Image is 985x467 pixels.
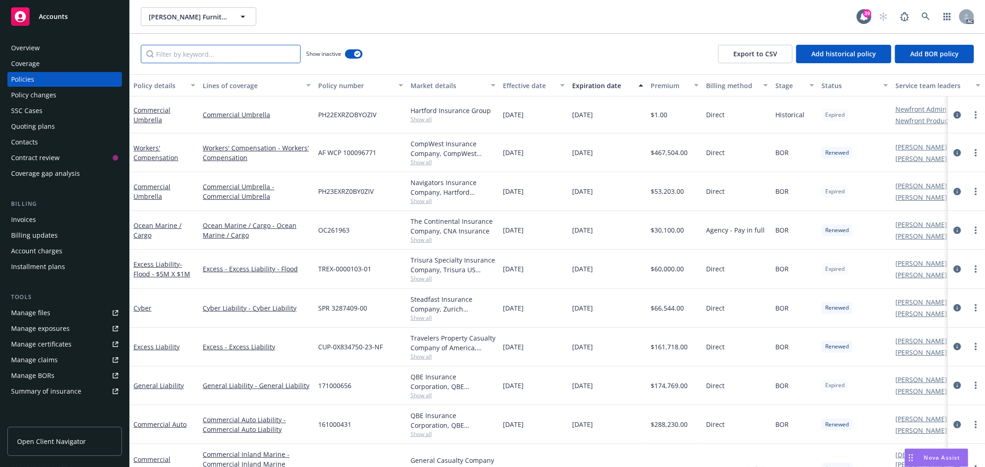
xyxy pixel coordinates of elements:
span: $288,230.00 [651,419,688,429]
span: [DATE] [572,381,593,390]
button: Add BOR policy [895,45,974,63]
a: circleInformation [952,186,963,197]
a: Newfront Admin [895,104,947,114]
span: $53,203.00 [651,186,684,196]
a: [PERSON_NAME] [895,414,947,424]
div: Manage certificates [11,337,72,352]
a: Commercial Umbrella [133,182,170,201]
span: Direct [706,186,725,196]
span: $467,504.00 [651,148,688,157]
span: Renewed [825,342,849,351]
a: [PERSON_NAME] [895,336,947,346]
a: Commercial Umbrella [203,110,311,120]
a: Commercial Umbrella - Commercial Umbrella [203,182,311,201]
div: Invoices [11,212,36,227]
div: Policy number [318,81,393,90]
span: $161,718.00 [651,342,688,352]
a: circleInformation [952,302,963,313]
a: circleInformation [952,380,963,391]
div: Travelers Property Casualty Company of America, Travelers Insurance [411,333,496,353]
button: Service team leaders [892,74,984,96]
span: Expired [825,111,845,119]
div: Effective date [503,81,555,90]
button: Status [818,74,892,96]
button: Premium [647,74,702,96]
span: Direct [706,264,725,274]
a: Invoices [7,212,122,227]
a: [PERSON_NAME] [895,386,947,396]
a: Newfront Producer [895,116,955,126]
span: Direct [706,303,725,313]
div: Tools [7,293,122,302]
div: QBE Insurance Corporation, QBE Insurance Group [411,411,496,430]
a: Manage certificates [7,337,122,352]
a: Coverage [7,56,122,71]
div: CompWest Insurance Company, CompWest Insurance (AF Group) [411,139,496,158]
span: [PERSON_NAME] Furniture Co. [149,12,229,22]
span: Direct [706,148,725,157]
button: Export to CSV [718,45,792,63]
span: Show all [411,197,496,205]
span: Direct [706,110,725,120]
span: PH22EXRZOBYOZIV [318,110,376,120]
a: [PERSON_NAME] [895,181,947,191]
span: - Flood - $5M X $1M [133,260,190,278]
a: Search [917,7,935,26]
span: OC261963 [318,225,350,235]
a: Cyber [133,304,151,312]
a: Cyber Liability - Cyber Liability [203,303,311,313]
span: [DATE] [503,110,524,120]
span: Nova Assist [924,454,961,461]
div: Policy details [133,81,185,90]
span: Show all [411,314,496,322]
a: Commercial Auto Liability - Commercial Auto Liability [203,415,311,434]
div: Policy changes [11,88,56,102]
a: [PERSON_NAME] [895,270,947,280]
a: more [970,186,981,197]
a: Contract review [7,150,122,165]
button: [PERSON_NAME] Furniture Co. [141,7,256,26]
span: BOR [775,303,789,313]
a: Excess Liability [133,342,180,351]
span: [DATE] [572,303,593,313]
div: Analytics hub [7,417,122,426]
a: Excess - Excess Liability - Flood [203,264,311,274]
a: Excess - Excess Liability [203,342,311,352]
span: Expired [825,381,845,389]
span: Renewed [825,420,849,429]
div: Manage claims [11,353,58,367]
span: Direct [706,381,725,390]
a: circleInformation [952,341,963,352]
span: BOR [775,186,789,196]
div: Installment plans [11,259,65,274]
span: Show all [411,115,496,123]
span: Show all [411,275,496,282]
span: Show all [411,430,496,438]
span: 171000656 [318,381,351,390]
span: AF WCP 100096771 [318,148,376,157]
a: Overview [7,41,122,55]
a: Start snowing [874,7,893,26]
a: circleInformation [952,147,963,158]
span: [DATE] [503,148,524,157]
button: Add historical policy [796,45,891,63]
span: Manage exposures [7,321,122,336]
span: Add BOR policy [910,49,959,58]
a: Ocean Marine / Cargo - Ocean Marine / Cargo [203,221,311,240]
input: Filter by keyword... [141,45,301,63]
span: [DATE] [572,148,593,157]
span: [DATE] [503,303,524,313]
a: more [970,225,981,236]
a: [PERSON_NAME] [895,258,947,268]
span: Show inactive [306,50,341,58]
a: circleInformation [952,109,963,120]
span: [DATE] [572,186,593,196]
span: Show all [411,391,496,399]
a: Report a Bug [895,7,914,26]
span: Expired [825,265,845,273]
span: Direct [706,342,725,352]
div: Service team leaders [895,81,970,90]
span: Renewed [825,304,849,312]
div: Contract review [11,150,60,165]
a: more [970,109,981,120]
